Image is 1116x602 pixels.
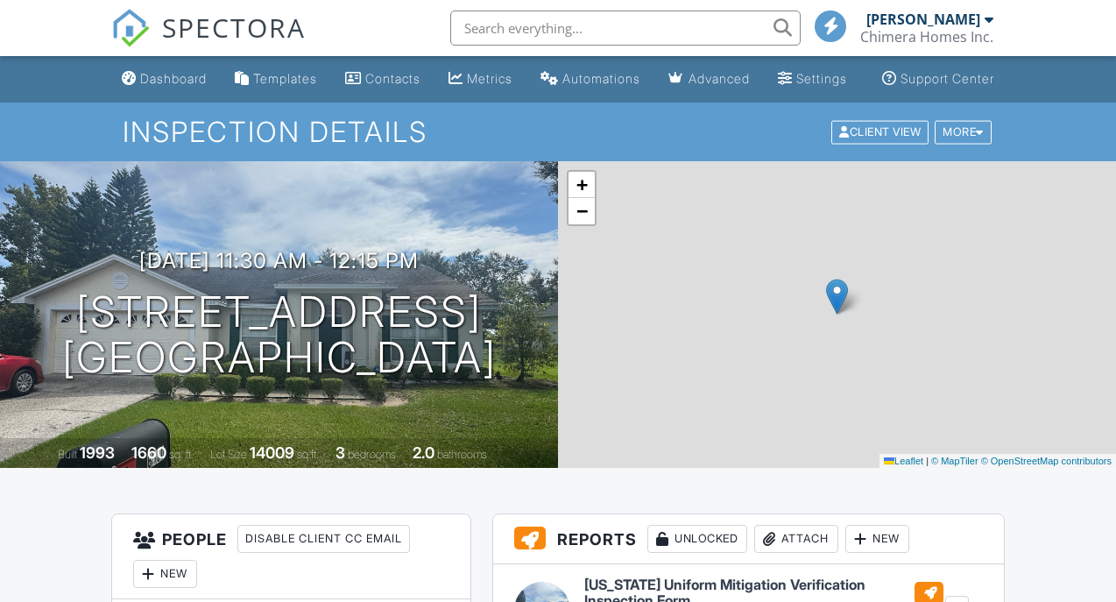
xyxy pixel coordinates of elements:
span: bathrooms [437,448,487,461]
span: SPECTORA [162,9,306,46]
a: Automations (Basic) [533,63,647,96]
span: | [926,456,929,466]
a: Support Center [875,63,1001,96]
span: Built [58,448,77,461]
a: Client View [830,124,933,138]
div: Chimera Homes Inc. [860,28,993,46]
div: Contacts [365,71,420,86]
a: Zoom out [569,198,595,224]
a: Leaflet [884,456,923,466]
span: + [576,174,588,195]
div: Advanced [689,71,750,86]
div: 14009 [250,443,294,462]
a: Templates [228,63,324,96]
a: © MapTiler [931,456,978,466]
h3: Reports [493,514,1004,564]
span: bedrooms [348,448,396,461]
div: 1660 [131,443,166,462]
a: © OpenStreetMap contributors [981,456,1112,466]
div: Disable Client CC Email [237,525,410,553]
a: Advanced [661,63,757,96]
h3: [DATE] 11:30 am - 12:15 pm [139,249,419,273]
span: Lot Size [210,448,247,461]
h1: Inspection Details [123,117,993,147]
a: Zoom in [569,172,595,198]
input: Search everything... [450,11,801,46]
span: − [576,200,588,222]
div: Templates [253,71,317,86]
h1: [STREET_ADDRESS] [GEOGRAPHIC_DATA] [62,289,497,382]
div: Client View [831,120,929,144]
div: 2.0 [413,443,434,462]
div: New [133,560,197,588]
div: [PERSON_NAME] [866,11,980,28]
a: Contacts [338,63,427,96]
div: 3 [336,443,345,462]
div: Automations [562,71,640,86]
div: Metrics [467,71,512,86]
div: New [845,525,909,553]
a: Metrics [441,63,519,96]
a: Dashboard [115,63,214,96]
div: More [935,120,992,144]
div: Support Center [901,71,994,86]
span: sq. ft. [169,448,194,461]
a: SPECTORA [111,24,306,60]
img: The Best Home Inspection Software - Spectora [111,9,150,47]
div: Attach [754,525,838,553]
h3: People [112,514,470,599]
div: Settings [796,71,847,86]
div: Dashboard [140,71,207,86]
div: Unlocked [647,525,747,553]
a: Settings [771,63,854,96]
img: Marker [826,279,848,315]
div: 1993 [80,443,115,462]
span: sq.ft. [297,448,319,461]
